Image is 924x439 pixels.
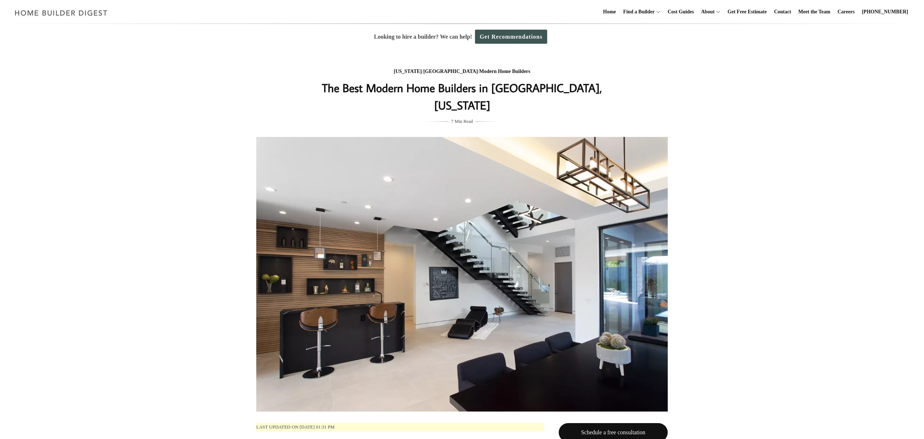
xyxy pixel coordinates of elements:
[771,0,794,23] a: Contact
[423,69,478,74] a: [GEOGRAPHIC_DATA]
[394,69,422,74] a: [US_STATE]
[665,0,697,23] a: Cost Guides
[725,0,770,23] a: Get Free Estimate
[620,0,655,23] a: Find a Builder
[600,0,619,23] a: Home
[475,30,547,44] a: Get Recommendations
[698,0,714,23] a: About
[479,69,531,74] a: Modern Home Builders
[318,67,606,76] div: / /
[256,423,544,431] p: Last updated on [DATE] 01:31 pm
[451,117,473,125] span: 7 Min Read
[796,0,833,23] a: Meet the Team
[835,0,858,23] a: Careers
[12,6,111,20] img: Home Builder Digest
[318,79,606,114] h1: The Best Modern Home Builders in [GEOGRAPHIC_DATA], [US_STATE]
[859,0,911,23] a: [PHONE_NUMBER]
